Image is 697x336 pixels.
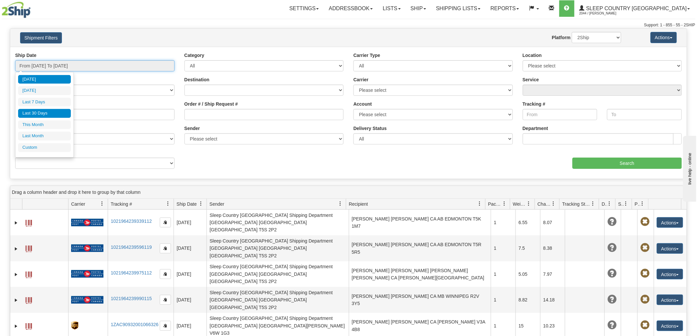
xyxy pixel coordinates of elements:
td: [PERSON_NAME] [PERSON_NAME] CA AB EDMONTON T5K 1M7 [349,210,491,235]
td: Sleep Country [GEOGRAPHIC_DATA] Shipping Department [GEOGRAPHIC_DATA] [GEOGRAPHIC_DATA] [GEOGRAPH... [207,210,349,235]
a: Tracking Status filter column settings [588,198,599,209]
td: [DATE] [174,261,207,287]
a: Expand [13,271,19,278]
td: 8.38 [540,235,565,261]
button: Actions [657,321,683,331]
a: 1021964239990115 [111,296,152,301]
label: Account [353,101,372,107]
a: Addressbook [324,0,378,17]
div: grid grouping header [10,186,687,199]
td: Sleep Country [GEOGRAPHIC_DATA] Shipping Department [GEOGRAPHIC_DATA] [GEOGRAPHIC_DATA] [GEOGRAPH... [207,287,349,313]
td: [DATE] [174,235,207,261]
span: Pickup Not Assigned [640,243,650,252]
a: 1021964239975112 [111,270,152,275]
a: Charge filter column settings [548,198,559,209]
label: Category [184,52,205,59]
td: 1 [491,261,516,287]
span: Unknown [607,243,617,252]
td: 6.55 [516,210,540,235]
button: Actions [657,269,683,279]
a: 1021964239596119 [111,245,152,250]
a: Expand [13,297,19,303]
label: Carrier [353,76,369,83]
span: Sender [209,201,224,207]
label: Delivery Status [353,125,387,132]
li: [DATE] [18,86,71,95]
span: Carrier [71,201,85,207]
td: 1 [491,235,516,261]
button: Actions [657,243,683,254]
li: Custom [18,143,71,152]
td: [PERSON_NAME] [PERSON_NAME] CA AB EDMONTON T5R 5R5 [349,235,491,261]
td: Sleep Country [GEOGRAPHIC_DATA] Shipping Department [GEOGRAPHIC_DATA] [GEOGRAPHIC_DATA] [GEOGRAPH... [207,261,349,287]
span: Delivery Status [602,201,607,207]
td: 8.82 [516,287,540,313]
span: Recipient [349,201,368,207]
span: Sleep Country [GEOGRAPHIC_DATA] [585,6,687,11]
a: Label [25,217,32,227]
button: Shipment Filters [20,32,62,43]
a: Label [25,320,32,331]
span: 2044 / [PERSON_NAME] [579,10,629,17]
td: [DATE] [174,210,207,235]
a: Label [25,243,32,253]
td: [PERSON_NAME] [PERSON_NAME] [PERSON_NAME] [PERSON_NAME] CA [PERSON_NAME][GEOGRAPHIC_DATA] [349,261,491,287]
img: 20 - Canada Post [71,296,103,304]
span: Weight [513,201,527,207]
button: Copy to clipboard [160,269,171,279]
span: Tracking Status [562,201,591,207]
div: Support: 1 - 855 - 55 - 2SHIP [2,22,695,28]
td: 8.07 [540,210,565,235]
span: Pickup Status [635,201,640,207]
a: Tracking # filter column settings [162,198,174,209]
button: Copy to clipboard [160,218,171,227]
label: Service [523,76,539,83]
a: Weight filter column settings [523,198,535,209]
a: Sleep Country [GEOGRAPHIC_DATA] 2044 / [PERSON_NAME] [574,0,695,17]
span: Pickup Not Assigned [640,321,650,330]
a: Delivery Status filter column settings [604,198,615,209]
label: Order # / Ship Request # [184,101,238,107]
span: Shipment Issues [618,201,624,207]
input: To [607,109,682,120]
a: Ship Date filter column settings [195,198,207,209]
input: From [523,109,598,120]
a: Label [25,269,32,279]
span: Unknown [607,269,617,278]
td: 7.97 [540,261,565,287]
td: 14.18 [540,287,565,313]
span: Unknown [607,295,617,304]
a: Ship [406,0,431,17]
li: Last Month [18,132,71,141]
a: Label [25,294,32,305]
td: [DATE] [174,287,207,313]
span: Packages [488,201,502,207]
label: Carrier Type [353,52,380,59]
img: 20 - Canada Post [71,244,103,252]
div: live help - online [5,6,61,11]
a: Expand [13,323,19,329]
span: Unknown [607,217,617,226]
a: Packages filter column settings [499,198,510,209]
label: Destination [184,76,209,83]
a: Carrier filter column settings [97,198,108,209]
a: Settings [284,0,324,17]
li: This Month [18,120,71,129]
span: Charge [538,201,551,207]
span: Pickup Not Assigned [640,217,650,226]
a: Pickup Status filter column settings [637,198,648,209]
td: 1 [491,287,516,313]
a: Shipping lists [431,0,486,17]
span: Tracking # [111,201,132,207]
img: 8 - UPS [71,322,78,330]
li: Last 7 Days [18,98,71,107]
a: Recipient filter column settings [474,198,485,209]
li: [DATE] [18,75,71,84]
label: Platform [552,34,571,41]
td: [PERSON_NAME] [PERSON_NAME] CA MB WINNIPEG R2V 3Y5 [349,287,491,313]
img: logo2044.jpg [2,2,31,18]
button: Actions [657,295,683,305]
button: Actions [651,32,677,43]
input: Search [572,158,682,169]
button: Copy to clipboard [160,321,171,331]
